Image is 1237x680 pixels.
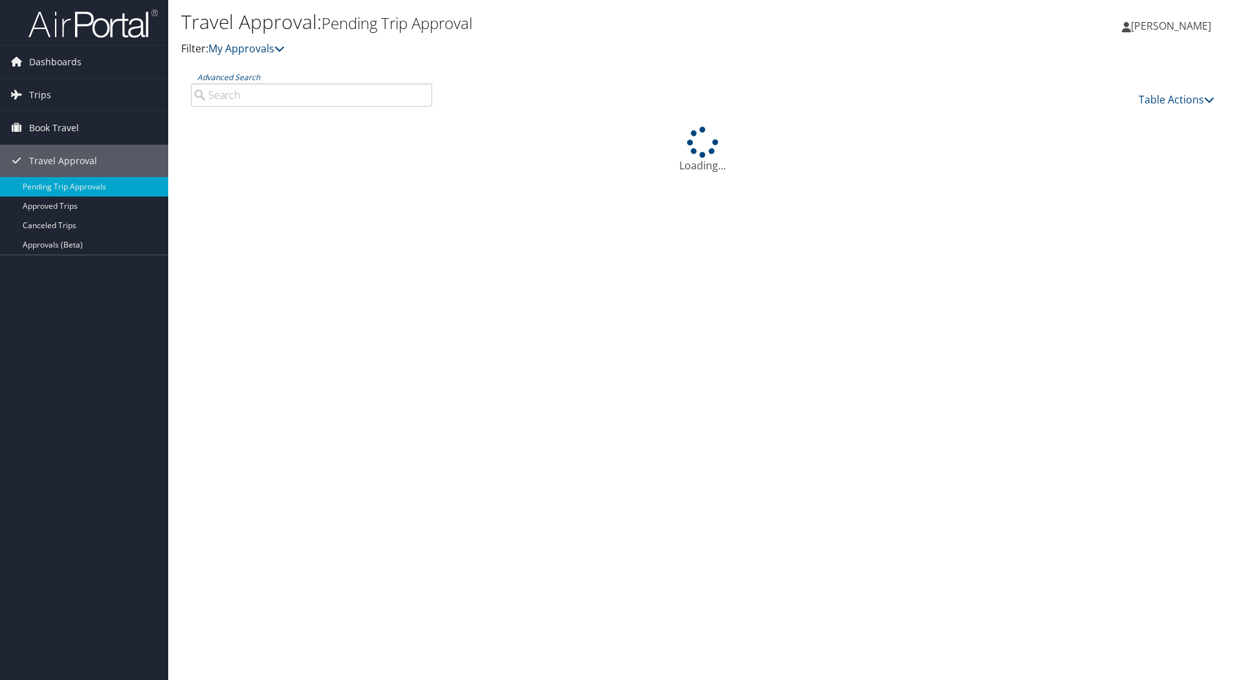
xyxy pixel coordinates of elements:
[181,127,1224,173] div: Loading...
[29,112,79,144] span: Book Travel
[181,8,877,36] h1: Travel Approval:
[181,41,877,58] p: Filter:
[208,41,285,56] a: My Approvals
[197,72,260,83] a: Advanced Search
[1139,92,1214,107] a: Table Actions
[28,8,158,39] img: airportal-logo.png
[191,83,432,107] input: Advanced Search
[1131,19,1211,33] span: [PERSON_NAME]
[29,145,97,177] span: Travel Approval
[29,46,82,78] span: Dashboards
[29,79,51,111] span: Trips
[322,12,472,34] small: Pending Trip Approval
[1122,6,1224,45] a: [PERSON_NAME]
